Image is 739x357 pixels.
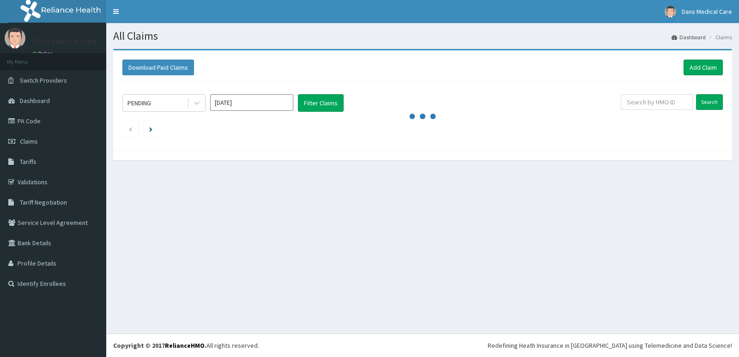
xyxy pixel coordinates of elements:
[20,97,50,105] span: Dashboard
[122,60,194,75] button: Download Paid Claims
[409,103,436,130] svg: audio-loading
[621,94,693,110] input: Search by HMO ID
[298,94,344,112] button: Filter Claims
[665,6,676,18] img: User Image
[5,28,25,48] img: User Image
[20,157,36,166] span: Tariffs
[488,341,732,350] div: Redefining Heath Insurance in [GEOGRAPHIC_DATA] using Telemedicine and Data Science!
[707,33,732,41] li: Claims
[149,125,152,133] a: Next page
[106,333,739,357] footer: All rights reserved.
[210,94,293,111] input: Select Month and Year
[20,76,67,85] span: Switch Providers
[672,33,706,41] a: Dashboard
[696,94,723,110] input: Search
[113,30,732,42] h1: All Claims
[128,125,133,133] a: Previous page
[684,60,723,75] a: Add Claim
[32,37,97,46] p: Dans Medical Care
[682,7,732,16] span: Dans Medical Care
[165,341,205,350] a: RelianceHMO
[20,137,38,145] span: Claims
[113,341,206,350] strong: Copyright © 2017 .
[127,98,151,108] div: PENDING
[20,198,67,206] span: Tariff Negotiation
[32,50,55,57] a: Online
